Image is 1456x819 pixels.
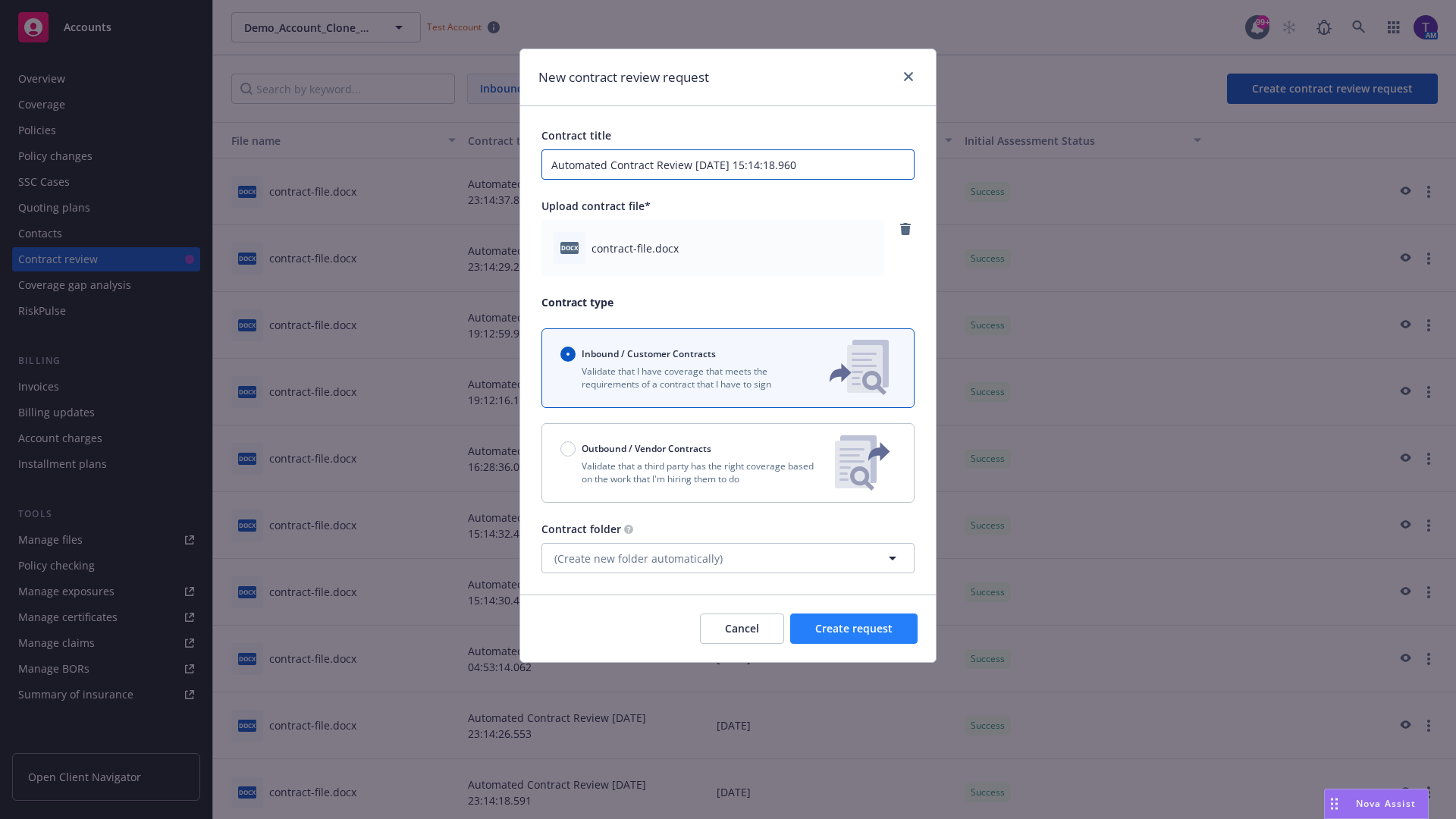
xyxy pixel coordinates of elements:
[790,613,918,644] button: Create request
[541,199,651,213] span: Upload contract file*
[725,621,759,635] span: Cancel
[1356,797,1416,810] span: Nova Assist
[541,328,915,408] button: Inbound / Customer ContractsValidate that I have coverage that meets the requirements of a contra...
[582,347,716,360] span: Inbound / Customer Contracts
[582,442,711,455] span: Outbound / Vendor Contracts
[560,460,823,485] p: Validate that a third party has the right coverage based on the work that I'm hiring them to do
[896,220,915,238] a: remove
[560,365,805,391] p: Validate that I have coverage that meets the requirements of a contract that I have to sign
[560,347,576,362] input: Inbound / Customer Contracts
[700,613,784,644] button: Cancel
[591,240,679,256] span: contract-file.docx
[1325,789,1344,818] div: Drag to move
[538,67,709,87] h1: New contract review request
[560,242,579,253] span: docx
[541,423,915,503] button: Outbound / Vendor ContractsValidate that a third party has the right coverage based on the work t...
[541,543,915,573] button: (Create new folder automatically)
[1324,789,1429,819] button: Nova Assist
[541,294,915,310] p: Contract type
[541,149,915,180] input: Enter a title for this contract
[560,441,576,457] input: Outbound / Vendor Contracts
[899,67,918,86] a: close
[541,522,621,536] span: Contract folder
[815,621,893,635] span: Create request
[554,551,723,566] span: (Create new folder automatically)
[541,128,611,143] span: Contract title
